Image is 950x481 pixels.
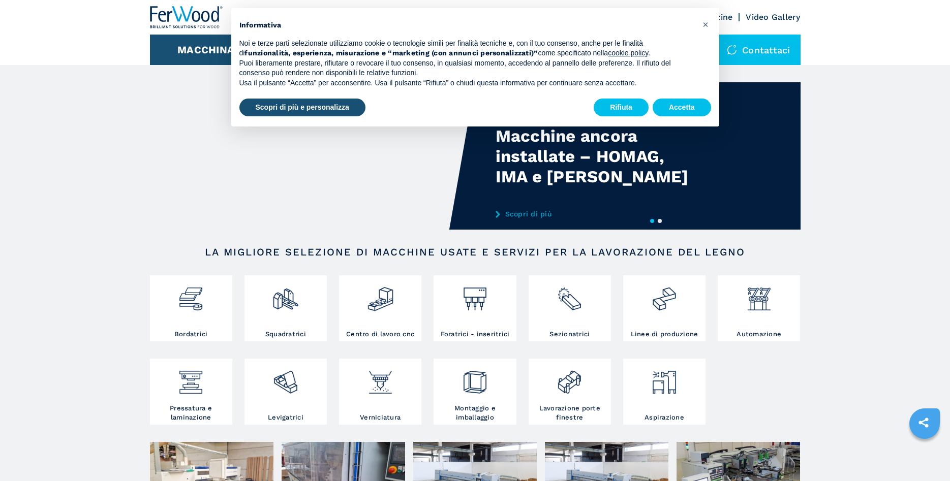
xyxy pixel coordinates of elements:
[174,330,208,339] h3: Bordatrici
[645,413,684,422] h3: Aspirazione
[698,16,714,33] button: Chiudi questa informativa
[717,35,801,65] div: Contattaci
[239,39,695,58] p: Noi e terze parti selezionate utilizziamo cookie o tecnologie simili per finalità tecniche e, con...
[434,359,516,425] a: Montaggio e imballaggio
[441,330,510,339] h3: Foratrici - inseritrici
[239,99,365,117] button: Scopri di più e personalizza
[339,275,421,341] a: Centro di lavoro cnc
[360,413,401,422] h3: Verniciatura
[594,99,649,117] button: Rifiuta
[718,275,800,341] a: Automazione
[529,275,611,341] a: Sezionatrici
[608,49,648,57] a: cookie policy
[462,361,488,396] img: montaggio_imballaggio_2.png
[244,359,327,425] a: Levigatrici
[746,278,773,312] img: automazione.png
[239,20,695,30] h2: Informativa
[339,359,421,425] a: Verniciatura
[367,278,394,312] img: centro_di_lavoro_cnc_2.png
[150,359,232,425] a: Pressatura e laminazione
[549,330,590,339] h3: Sezionatrici
[272,361,299,396] img: levigatrici_2.png
[911,410,936,435] a: sharethis
[702,18,709,30] span: ×
[177,278,204,312] img: bordatrici_1.png
[244,275,327,341] a: Squadratrici
[434,275,516,341] a: Foratrici - inseritrici
[727,45,737,55] img: Contattaci
[623,275,706,341] a: Linee di produzione
[150,82,475,230] video: Your browser does not support the video tag.
[239,78,695,88] p: Usa il pulsante “Accetta” per acconsentire. Usa il pulsante “Rifiuta” o chiudi questa informativa...
[556,278,583,312] img: sezionatrici_2.png
[265,330,306,339] h3: Squadratrici
[272,278,299,312] img: squadratrici_2.png
[623,359,706,425] a: Aspirazione
[244,49,538,57] strong: funzionalità, esperienza, misurazione e “marketing (con annunci personalizzati)”
[650,219,654,223] button: 1
[177,361,204,396] img: pressa-strettoia.png
[529,359,611,425] a: Lavorazione porte finestre
[367,361,394,396] img: verniciatura_1.png
[531,404,608,422] h3: Lavorazione porte finestre
[239,58,695,78] p: Puoi liberamente prestare, rifiutare o revocare il tuo consenso, in qualsiasi momento, accedendo ...
[556,361,583,396] img: lavorazione_porte_finestre_2.png
[436,404,513,422] h3: Montaggio e imballaggio
[182,246,768,258] h2: LA MIGLIORE SELEZIONE DI MACCHINE USATE E SERVIZI PER LA LAVORAZIONE DEL LEGNO
[631,330,698,339] h3: Linee di produzione
[746,12,800,22] a: Video Gallery
[651,361,678,396] img: aspirazione_1.png
[462,278,488,312] img: foratrici_inseritrici_2.png
[150,6,223,28] img: Ferwood
[658,219,662,223] button: 2
[346,330,414,339] h3: Centro di lavoro cnc
[907,435,942,473] iframe: Chat
[152,404,230,422] h3: Pressatura e laminazione
[737,330,781,339] h3: Automazione
[651,278,678,312] img: linee_di_produzione_2.png
[150,275,232,341] a: Bordatrici
[177,44,245,56] button: Macchinari
[268,413,303,422] h3: Levigatrici
[653,99,711,117] button: Accetta
[496,210,695,218] a: Scopri di più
